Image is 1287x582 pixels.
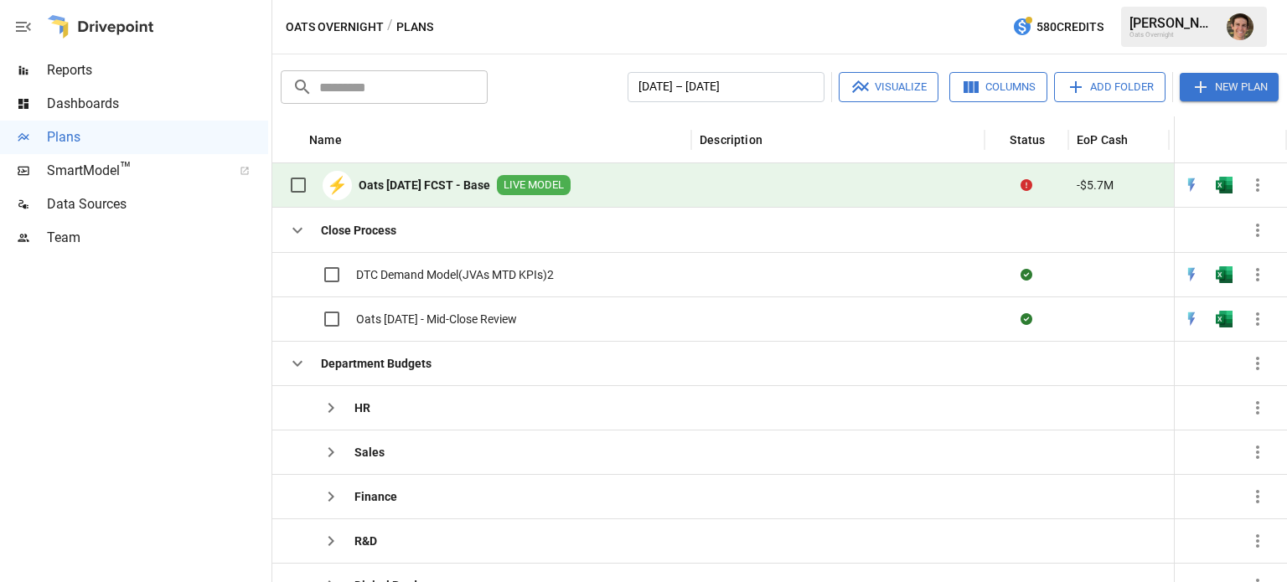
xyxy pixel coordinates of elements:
[1227,13,1253,40] img: Ryan Zayas
[354,488,397,505] b: Finance
[1183,177,1200,193] img: quick-edit-flash.b8aec18c.svg
[1005,12,1110,43] button: 580Credits
[47,228,268,248] span: Team
[1129,15,1217,31] div: [PERSON_NAME]
[628,72,824,102] button: [DATE] – [DATE]
[1183,266,1200,283] div: Open in Quick Edit
[1217,3,1264,50] button: Ryan Zayas
[1021,177,1032,193] div: Error during sync.
[47,194,268,214] span: Data Sources
[1180,73,1279,101] button: New Plan
[1216,266,1233,283] img: excel-icon.76473adf.svg
[700,133,762,147] div: Description
[1021,311,1032,327] div: Sync complete
[1183,177,1200,193] div: Open in Quick Edit
[1129,31,1217,39] div: Oats Overnight
[839,72,938,102] button: Visualize
[47,127,268,147] span: Plans
[1077,133,1128,147] div: EoP Cash
[323,171,352,200] div: ⚡
[321,355,432,372] b: Department Budgets
[47,94,268,114] span: Dashboards
[354,399,370,416] b: HR
[1036,17,1104,38] span: 580 Credits
[47,60,268,80] span: Reports
[356,311,517,327] span: Oats [DATE] - Mid-Close Review
[354,444,385,461] b: Sales
[1216,177,1233,193] div: Open in Excel
[354,533,377,549] b: R&D
[359,177,490,193] b: Oats [DATE] FCST - Base
[1054,72,1166,102] button: Add Folder
[309,133,342,147] div: Name
[1021,266,1032,283] div: Sync complete
[356,266,554,283] span: DTC Demand Model(JVAs MTD KPIs)2
[1183,311,1200,327] div: Open in Quick Edit
[1216,266,1233,283] div: Open in Excel
[286,17,384,38] button: Oats Overnight
[1183,311,1200,327] img: quick-edit-flash.b8aec18c.svg
[1010,133,1045,147] div: Status
[387,17,393,38] div: /
[1216,311,1233,327] img: excel-icon.76473adf.svg
[47,161,221,181] span: SmartModel
[497,178,571,193] span: LIVE MODEL
[1216,177,1233,193] img: excel-icon.76473adf.svg
[1216,311,1233,327] div: Open in Excel
[949,72,1047,102] button: Columns
[321,222,396,239] b: Close Process
[1077,177,1114,193] span: -$5.7M
[120,158,132,179] span: ™
[1183,266,1200,283] img: quick-edit-flash.b8aec18c.svg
